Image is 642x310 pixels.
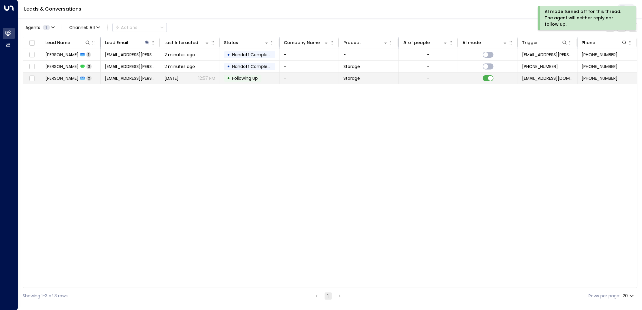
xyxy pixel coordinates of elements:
[462,39,508,46] div: AI mode
[427,52,430,58] div: -
[28,75,36,82] span: Toggle select row
[45,75,79,81] span: Carlo Antonioli
[462,39,481,46] div: AI mode
[164,52,195,58] span: 2 minutes ago
[164,39,210,46] div: Last Interacted
[545,8,628,27] div: AI mode turned off for this thread. The agent will neither reply nor follow up.
[105,75,156,81] span: carlo.antonioli@gmail.com
[284,39,320,46] div: Company Name
[343,63,360,69] span: Storage
[45,52,79,58] span: Carlo Antonioli
[403,39,448,46] div: # of people
[86,64,92,69] span: 3
[105,52,156,58] span: carlo.antonioli@gmail.com
[164,63,195,69] span: 2 minutes ago
[343,75,360,81] span: Storage
[522,52,573,58] span: carlo.antonioli@gmail.com
[199,75,216,81] p: 12:57 PM
[45,39,91,46] div: Lead Name
[280,61,339,72] td: -
[224,39,238,46] div: Status
[232,52,275,58] span: Handoff Completed
[427,63,430,69] div: -
[67,23,102,32] button: Channel:All
[284,39,329,46] div: Company Name
[224,39,270,46] div: Status
[343,39,389,46] div: Product
[280,49,339,60] td: -
[28,51,36,59] span: Toggle select row
[582,39,627,46] div: Phone
[105,39,128,46] div: Lead Email
[313,292,344,300] nav: pagination navigation
[280,73,339,84] td: -
[339,49,399,60] td: -
[105,63,156,69] span: carlo.antonioli@gmail.com
[112,23,167,32] div: Button group with a nested menu
[232,75,258,81] span: Following Up
[86,52,91,57] span: 1
[623,292,635,300] div: 20
[582,39,595,46] div: Phone
[227,73,230,83] div: •
[522,39,538,46] div: Trigger
[403,39,430,46] div: # of people
[164,75,179,81] span: Yesterday
[227,50,230,60] div: •
[164,39,198,46] div: Last Interacted
[43,25,50,30] span: 1
[582,63,618,69] span: +447413845844
[343,39,361,46] div: Product
[23,293,68,299] div: Showing 1-3 of 3 rows
[325,292,332,300] button: page 1
[227,61,230,72] div: •
[522,39,568,46] div: Trigger
[105,39,150,46] div: Lead Email
[24,5,81,12] a: Leads & Conversations
[23,23,57,32] button: Agents1
[86,76,92,81] span: 2
[232,63,275,69] span: Handoff Completed
[45,63,79,69] span: Carlo Antonioli
[588,293,620,299] label: Rows per page:
[28,39,36,47] span: Toggle select all
[522,63,558,69] span: +447413845844
[28,63,36,70] span: Toggle select row
[522,75,573,81] span: leads@space-station.co.uk
[115,25,138,30] div: Actions
[582,52,618,58] span: +447413845844
[112,23,167,32] button: Actions
[67,23,102,32] span: Channel:
[45,39,70,46] div: Lead Name
[89,25,95,30] span: All
[582,75,618,81] span: +447413845844
[427,75,430,81] div: -
[25,25,40,30] span: Agents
